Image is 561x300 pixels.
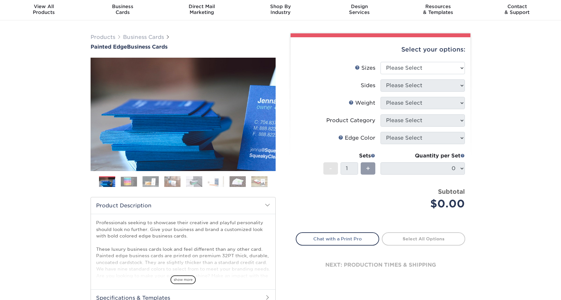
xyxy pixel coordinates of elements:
[399,4,478,15] div: & Templates
[83,4,162,15] div: Cards
[355,64,375,72] div: Sizes
[123,34,164,40] a: Business Cards
[478,4,556,15] div: & Support
[91,197,275,214] h2: Product Description
[143,176,159,187] img: Business Cards 03
[241,4,320,15] div: Industry
[438,188,465,195] strong: Subtotal
[230,176,246,187] img: Business Cards 07
[83,4,162,9] span: Business
[162,4,241,15] div: Marketing
[241,4,320,9] span: Shop By
[478,4,556,9] span: Contact
[338,134,375,142] div: Edge Color
[399,4,478,9] span: Resources
[99,174,115,190] img: Business Cards 01
[320,4,399,9] span: Design
[366,164,370,173] span: +
[296,246,465,284] div: next: production times & shipping
[251,176,268,187] img: Business Cards 08
[385,196,465,212] div: $0.00
[162,4,241,9] span: Direct Mail
[329,164,332,173] span: -
[296,232,379,245] a: Chat with a Print Pro
[170,275,196,284] span: show more
[323,152,375,160] div: Sets
[349,99,375,107] div: Weight
[5,4,83,9] span: View All
[91,34,115,40] a: Products
[326,117,375,124] div: Product Category
[91,22,276,207] img: Painted Edge 01
[380,152,465,160] div: Quantity per Set
[296,37,465,62] div: Select your options:
[121,177,137,187] img: Business Cards 02
[361,82,375,89] div: Sides
[382,232,465,245] a: Select All Options
[91,44,127,50] span: Painted Edge
[186,176,202,187] img: Business Cards 05
[208,176,224,187] img: Business Cards 06
[91,44,276,50] a: Painted EdgeBusiness Cards
[164,176,181,187] img: Business Cards 04
[91,44,276,50] h1: Business Cards
[320,4,399,15] div: Services
[5,4,83,15] div: Products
